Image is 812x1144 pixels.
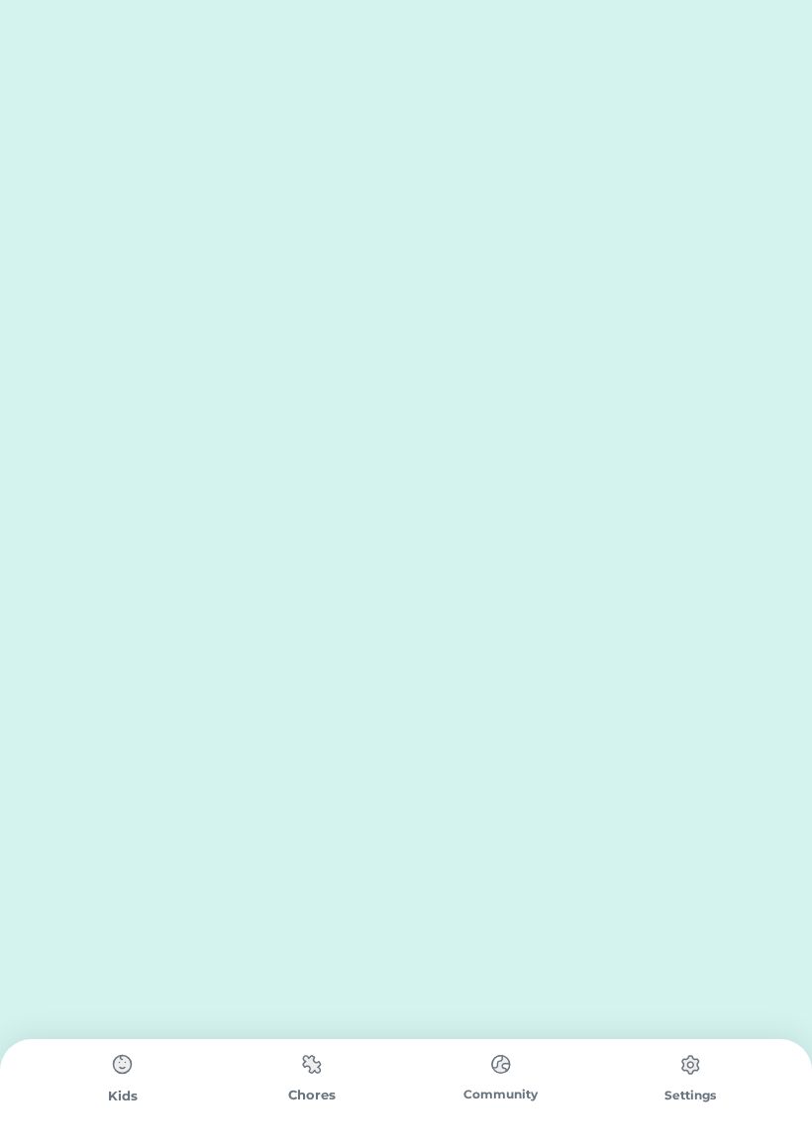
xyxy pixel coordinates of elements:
[406,1086,595,1103] div: Community
[670,1045,710,1085] img: type%3Dchores%2C%20state%3Ddefault.svg
[28,1087,217,1106] div: Kids
[103,1045,143,1085] img: type%3Dchores%2C%20state%3Ddefault.svg
[481,1045,521,1084] img: type%3Dchores%2C%20state%3Ddefault.svg
[292,1045,332,1084] img: type%3Dchores%2C%20state%3Ddefault.svg
[217,1086,406,1105] div: Chores
[595,1087,784,1104] div: Settings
